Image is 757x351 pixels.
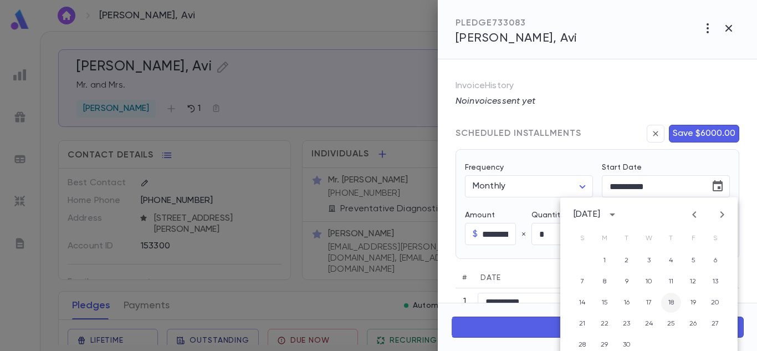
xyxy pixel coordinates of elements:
label: Quantity [531,211,598,220]
button: Previous month [686,206,703,223]
span: Thursday [661,227,681,250]
button: 18 [661,293,681,313]
button: Create Payment [451,317,744,338]
button: 24 [639,314,659,334]
button: Next month [713,206,731,223]
button: 20 [705,293,725,313]
span: Friday [683,227,703,250]
button: 21 [572,314,592,334]
label: Amount [465,211,531,220]
p: No invoices sent yet [456,96,739,107]
button: calendar view is open, switch to year view [603,206,621,223]
button: 3 [639,251,659,271]
button: 16 [617,293,637,313]
button: 13 [705,272,725,292]
span: Monday [595,227,615,250]
button: 9 [617,272,637,292]
p: $ [473,228,478,240]
label: Start Date [602,163,730,172]
span: Sunday [572,227,592,250]
button: 4 [661,251,681,271]
span: Wednesday [639,227,659,250]
span: [PERSON_NAME], Avi [456,32,577,44]
button: 10 [639,272,659,292]
span: # [462,274,467,282]
div: Monthly [465,176,593,197]
button: 17 [639,293,659,313]
button: Save $6000.00 [669,125,739,143]
button: 8 [595,272,615,292]
div: SCHEDULED INSTALLMENTS [456,128,581,139]
button: 12 [683,272,703,292]
button: Choose date, selected date is Aug 18, 2025 [707,175,729,197]
span: Date [480,274,501,282]
button: 26 [683,314,703,334]
p: 1 [459,296,470,307]
button: 22 [595,314,615,334]
button: 14 [572,293,592,313]
button: 11 [661,272,681,292]
span: Saturday [705,227,725,250]
button: 23 [617,314,637,334]
button: 2 [617,251,637,271]
button: 1 [595,251,615,271]
p: Invoice History [456,80,739,96]
span: Monthly [473,182,505,191]
button: 5 [683,251,703,271]
button: 15 [595,293,615,313]
button: 6 [705,251,725,271]
button: 25 [661,314,681,334]
div: [DATE] [574,209,600,220]
span: Tuesday [617,227,637,250]
button: 7 [572,272,592,292]
button: 19 [683,293,703,313]
button: 27 [705,314,725,334]
div: PLEDGE 733083 [456,18,577,29]
label: Frequency [465,163,504,172]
